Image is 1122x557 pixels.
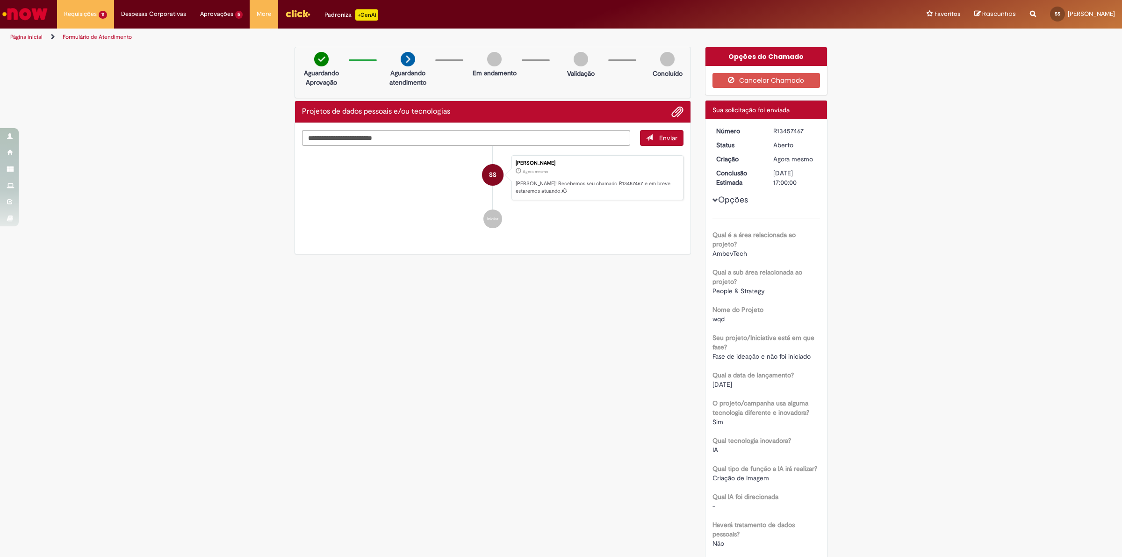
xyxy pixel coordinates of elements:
[121,9,186,19] span: Despesas Corporativas
[773,126,817,136] div: R13457467
[712,231,796,248] b: Qual é a área relacionada ao projeto?
[671,106,683,118] button: Adicionar anexos
[712,446,718,454] span: IA
[235,11,243,19] span: 5
[523,169,548,174] time: 28/08/2025 12:02:28
[712,268,802,286] b: Qual a sub área relacionada ao projeto?
[712,492,778,501] b: Qual IA foi direcionada
[473,68,517,78] p: Em andamento
[567,69,595,78] p: Validação
[712,315,725,323] span: wqd
[712,371,794,379] b: Qual a data de lançamento?
[712,249,747,258] span: AmbevTech
[709,154,767,164] dt: Criação
[302,108,450,116] h2: Projetos de dados pessoais e/ou tecnologias Histórico de tíquete
[355,9,378,21] p: +GenAi
[64,9,97,19] span: Requisições
[314,52,329,66] img: check-circle-green.png
[523,169,548,174] span: Agora mesmo
[709,140,767,150] dt: Status
[1068,10,1115,18] span: [PERSON_NAME]
[7,29,741,46] ul: Trilhas de página
[385,68,431,87] p: Aguardando atendimento
[712,287,765,295] span: People & Strategy
[516,160,678,166] div: [PERSON_NAME]
[712,106,790,114] span: Sua solicitação foi enviada
[712,73,820,88] button: Cancelar Chamado
[773,154,817,164] div: 28/08/2025 12:02:28
[773,155,813,163] time: 28/08/2025 12:02:28
[712,464,817,473] b: Qual tipo de função a IA irá realizar?
[324,9,378,21] div: Padroniza
[1055,11,1060,17] span: SS
[10,33,43,41] a: Página inicial
[712,539,724,548] span: Não
[712,418,723,426] span: Sim
[302,130,630,146] textarea: Digite sua mensagem aqui...
[653,69,683,78] p: Concluído
[640,130,683,146] button: Enviar
[712,474,769,482] span: Criação de Imagem
[285,7,310,21] img: click_logo_yellow_360x200.png
[200,9,233,19] span: Aprovações
[487,52,502,66] img: img-circle-grey.png
[257,9,271,19] span: More
[709,168,767,187] dt: Conclusão Estimada
[660,52,675,66] img: img-circle-grey.png
[99,11,107,19] span: 11
[712,502,715,510] span: -
[935,9,960,19] span: Favoritos
[974,10,1016,19] a: Rascunhos
[63,33,132,41] a: Formulário de Atendimento
[302,155,683,200] li: Stephanie De Fatima Zandona Da Silva
[659,134,677,142] span: Enviar
[712,380,732,389] span: [DATE]
[516,180,678,195] p: [PERSON_NAME]! Recebemos seu chamado R13457467 e em breve estaremos atuando.
[299,68,344,87] p: Aguardando Aprovação
[709,126,767,136] dt: Número
[712,305,763,314] b: Nome do Projeto
[712,521,795,538] b: Haverá tratamento de dados pessoais?
[705,47,827,66] div: Opções do Chamado
[773,155,813,163] span: Agora mesmo
[773,140,817,150] div: Aberto
[1,5,49,23] img: ServiceNow
[482,164,503,186] div: Stephanie De Fatima Zandona Da Silva
[982,9,1016,18] span: Rascunhos
[712,436,791,445] b: Qual tecnologia inovadora?
[712,352,811,361] span: Fase de ideação e não foi iniciado
[574,52,588,66] img: img-circle-grey.png
[401,52,415,66] img: arrow-next.png
[712,399,809,417] b: O projeto/campanha usa alguma tecnologia diferente e inovadora?
[489,164,496,186] span: SS
[712,333,814,351] b: Seu projeto/Iniciativa está em que fase?
[773,168,817,187] div: [DATE] 17:00:00
[302,146,683,238] ul: Histórico de tíquete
